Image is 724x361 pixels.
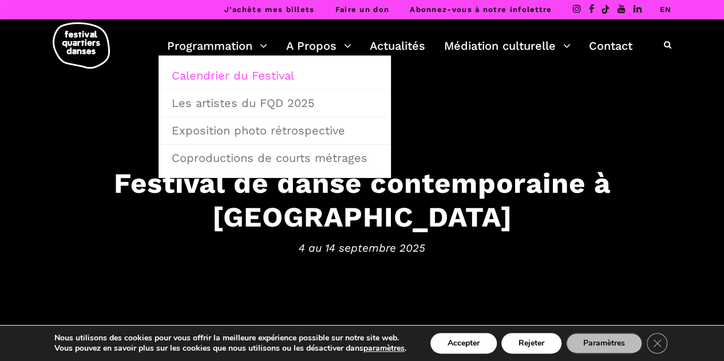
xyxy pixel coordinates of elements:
a: Faire un don [335,5,389,14]
a: A Propos [286,36,351,55]
a: Médiation culturelle [444,36,571,55]
p: Nous utilisons des cookies pour vous offrir la meilleure expérience possible sur notre site web. [54,333,406,343]
a: Abonnez-vous à notre infolettre [410,5,552,14]
a: Programmation [167,36,267,55]
a: Les artistes du FQD 2025 [165,90,385,116]
a: Coproductions de courts métrages [165,145,385,171]
img: logo-fqd-med [53,22,110,69]
button: Close GDPR Cookie Banner [647,333,667,354]
p: Vous pouvez en savoir plus sur les cookies que nous utilisons ou les désactiver dans . [54,343,406,354]
h3: Festival de danse contemporaine à [GEOGRAPHIC_DATA] [11,166,713,234]
a: Actualités [370,36,425,55]
button: Accepter [430,333,497,354]
a: Contact [589,36,632,55]
a: J’achète mes billets [224,5,314,14]
button: Paramètres [566,333,642,354]
a: EN [659,5,671,14]
span: 4 au 14 septembre 2025 [11,239,713,256]
button: paramètres [363,343,405,354]
button: Rejeter [501,333,561,354]
a: Exposition photo rétrospective [165,117,385,144]
a: Calendrier du Festival [165,62,385,89]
